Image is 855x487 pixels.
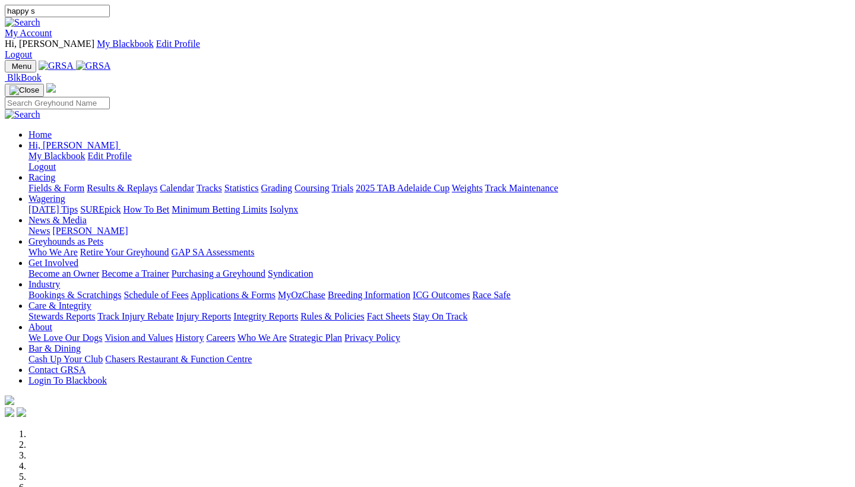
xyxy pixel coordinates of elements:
[105,354,252,364] a: Chasers Restaurant & Function Centre
[5,49,32,59] a: Logout
[270,204,298,214] a: Isolynx
[172,268,265,279] a: Purchasing a Greyhound
[172,247,255,257] a: GAP SA Assessments
[123,290,188,300] a: Schedule of Fees
[88,151,132,161] a: Edit Profile
[17,407,26,417] img: twitter.svg
[28,194,65,204] a: Wagering
[5,72,42,83] a: BlkBook
[5,97,110,109] input: Search
[28,172,55,182] a: Racing
[28,333,850,343] div: About
[175,333,204,343] a: History
[156,39,200,49] a: Edit Profile
[413,311,467,321] a: Stay On Track
[46,83,56,93] img: logo-grsa-white.png
[28,279,60,289] a: Industry
[160,183,194,193] a: Calendar
[76,61,111,71] img: GRSA
[97,39,154,49] a: My Blackbook
[344,333,400,343] a: Privacy Policy
[5,396,14,405] img: logo-grsa-white.png
[331,183,353,193] a: Trials
[197,183,222,193] a: Tracks
[87,183,157,193] a: Results & Replays
[5,39,850,60] div: My Account
[172,204,267,214] a: Minimum Betting Limits
[5,17,40,28] img: Search
[237,333,287,343] a: Who We Are
[5,407,14,417] img: facebook.svg
[5,109,40,120] img: Search
[294,183,330,193] a: Coursing
[28,268,850,279] div: Get Involved
[413,290,470,300] a: ICG Outcomes
[485,183,558,193] a: Track Maintenance
[123,204,170,214] a: How To Bet
[39,61,74,71] img: GRSA
[28,183,84,193] a: Fields & Form
[28,226,50,236] a: News
[356,183,449,193] a: 2025 TAB Adelaide Cup
[104,333,173,343] a: Vision and Values
[176,311,231,321] a: Injury Reports
[28,258,78,268] a: Get Involved
[261,183,292,193] a: Grading
[97,311,173,321] a: Track Injury Rebate
[328,290,410,300] a: Breeding Information
[28,311,850,322] div: Care & Integrity
[472,290,510,300] a: Race Safe
[5,28,52,38] a: My Account
[300,311,365,321] a: Rules & Policies
[5,39,94,49] span: Hi, [PERSON_NAME]
[28,354,850,365] div: Bar & Dining
[28,162,56,172] a: Logout
[28,183,850,194] div: Racing
[28,140,121,150] a: Hi, [PERSON_NAME]
[28,140,118,150] span: Hi, [PERSON_NAME]
[28,151,85,161] a: My Blackbook
[28,290,121,300] a: Bookings & Scratchings
[9,86,39,95] img: Close
[28,247,850,258] div: Greyhounds as Pets
[28,343,81,353] a: Bar & Dining
[28,354,103,364] a: Cash Up Your Club
[224,183,259,193] a: Statistics
[191,290,275,300] a: Applications & Forms
[28,247,78,257] a: Who We Are
[80,204,121,214] a: SUREpick
[80,247,169,257] a: Retire Your Greyhound
[289,333,342,343] a: Strategic Plan
[452,183,483,193] a: Weights
[367,311,410,321] a: Fact Sheets
[28,226,850,236] div: News & Media
[28,204,850,215] div: Wagering
[5,60,36,72] button: Toggle navigation
[28,322,52,332] a: About
[12,62,31,71] span: Menu
[28,365,85,375] a: Contact GRSA
[28,375,107,385] a: Login To Blackbook
[28,268,99,279] a: Become an Owner
[233,311,298,321] a: Integrity Reports
[28,151,850,172] div: Hi, [PERSON_NAME]
[28,215,87,225] a: News & Media
[5,84,44,97] button: Toggle navigation
[268,268,313,279] a: Syndication
[28,204,78,214] a: [DATE] Tips
[28,236,103,246] a: Greyhounds as Pets
[28,311,95,321] a: Stewards Reports
[7,72,42,83] span: BlkBook
[28,129,52,140] a: Home
[102,268,169,279] a: Become a Trainer
[28,301,91,311] a: Care & Integrity
[278,290,325,300] a: MyOzChase
[5,5,110,17] input: Search
[28,290,850,301] div: Industry
[28,333,102,343] a: We Love Our Dogs
[206,333,235,343] a: Careers
[52,226,128,236] a: [PERSON_NAME]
